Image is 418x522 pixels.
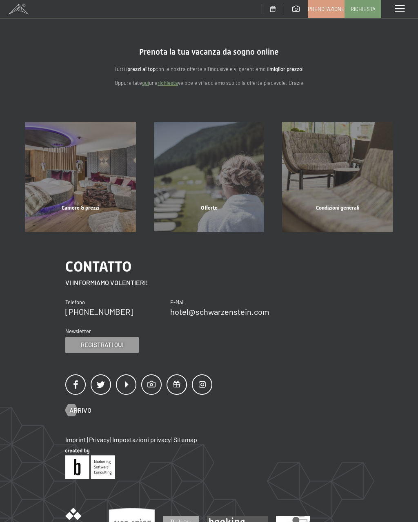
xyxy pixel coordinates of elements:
[69,406,91,415] span: Arrivo
[65,279,148,286] span: Vi informiamo volentieri!
[308,5,345,13] span: Prenotazione
[308,0,344,18] a: Prenotazione
[158,80,178,86] a: richiesta
[89,436,109,443] a: Privacy
[201,205,218,211] span: Offerte
[33,65,385,73] p: Tutti i con la nostra offerta all'incusive e vi garantiamo il !
[269,66,302,72] strong: miglior prezzo
[65,307,133,316] a: [PHONE_NUMBER]
[112,436,171,443] a: Impostazioni privacy
[173,436,197,443] a: Sitemap
[62,205,99,211] span: Camere & prezzi
[351,5,376,13] span: Richiesta
[65,449,115,479] img: Brandnamic GmbH | Leading Hospitality Solutions
[171,436,173,443] span: |
[110,436,111,443] span: |
[127,66,156,72] strong: prezzi al top
[170,299,185,305] span: E-Mail
[87,436,88,443] span: |
[170,307,269,316] a: hotel@schwarzenstein.com
[273,122,402,232] a: Vacanze in Trentino Alto Adige all'Hotel Schwarzenstein Condizioni generali
[145,122,273,232] a: Vacanze in Trentino Alto Adige all'Hotel Schwarzenstein Offerte
[65,328,91,334] span: Newsletter
[65,406,91,415] a: Arrivo
[65,258,131,275] span: Contatto
[33,79,385,87] p: Oppure fate una veloce e vi facciamo subito la offerta piacevole. Grazie
[345,0,381,18] a: Richiesta
[65,436,86,443] a: Imprint
[142,80,149,86] a: quì
[16,122,145,232] a: Vacanze in Trentino Alto Adige all'Hotel Schwarzenstein Camere & prezzi
[65,299,85,305] span: Telefono
[139,47,279,57] span: Prenota la tua vacanza da sogno online
[81,341,124,349] span: Registrati qui
[316,205,359,211] span: Condizioni generali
